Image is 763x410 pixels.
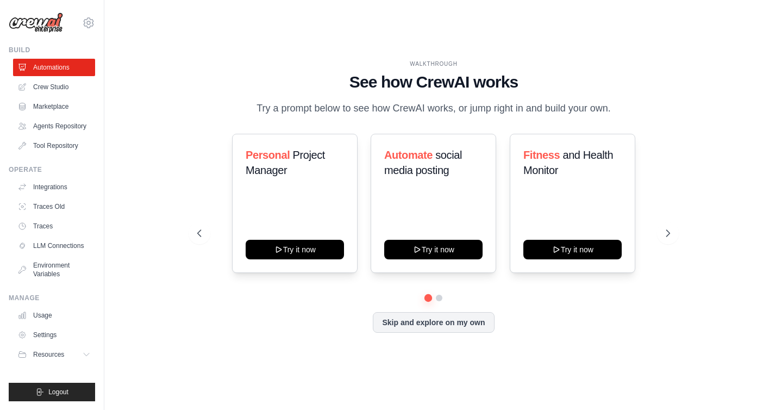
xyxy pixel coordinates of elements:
[246,149,290,161] span: Personal
[523,240,622,259] button: Try it now
[9,165,95,174] div: Operate
[13,346,95,363] button: Resources
[384,240,483,259] button: Try it now
[13,98,95,115] a: Marketplace
[13,178,95,196] a: Integrations
[13,218,95,235] a: Traces
[13,198,95,215] a: Traces Old
[13,78,95,96] a: Crew Studio
[251,101,616,116] p: Try a prompt below to see how CrewAI works, or jump right in and build your own.
[523,149,560,161] span: Fitness
[9,13,63,33] img: Logo
[197,72,670,92] h1: See how CrewAI works
[9,294,95,302] div: Manage
[13,59,95,76] a: Automations
[13,117,95,135] a: Agents Repository
[523,149,613,176] span: and Health Monitor
[48,388,68,396] span: Logout
[246,149,325,176] span: Project Manager
[9,383,95,401] button: Logout
[13,326,95,344] a: Settings
[384,149,433,161] span: Automate
[13,257,95,283] a: Environment Variables
[373,312,494,333] button: Skip and explore on my own
[13,137,95,154] a: Tool Repository
[33,350,64,359] span: Resources
[246,240,344,259] button: Try it now
[13,307,95,324] a: Usage
[9,46,95,54] div: Build
[13,237,95,254] a: LLM Connections
[197,60,670,68] div: WALKTHROUGH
